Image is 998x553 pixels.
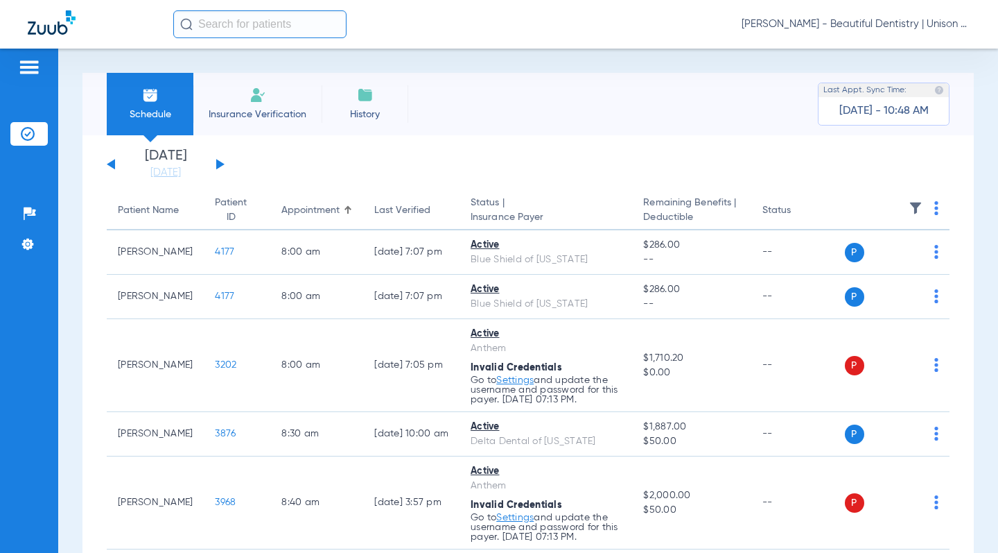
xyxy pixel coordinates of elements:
div: Anthem [471,341,621,356]
th: Status | [459,192,632,230]
span: $286.00 [643,238,739,253]
div: Active [471,238,621,253]
span: 3202 [215,360,236,370]
td: -- [751,275,845,319]
img: group-dot-blue.svg [934,201,938,215]
span: [PERSON_NAME] - Beautiful Dentistry | Unison Dental Group [742,17,970,31]
span: Schedule [117,108,183,121]
img: Schedule [142,87,159,103]
p: Go to and update the username and password for this payer. [DATE] 07:13 PM. [471,513,621,542]
span: $1,710.20 [643,351,739,366]
td: -- [751,319,845,412]
div: Patient ID [215,196,259,225]
th: Status [751,192,845,230]
div: Last Verified [374,203,448,218]
div: Active [471,420,621,434]
div: Appointment [281,203,352,218]
li: [DATE] [124,149,207,180]
td: [PERSON_NAME] [107,412,204,457]
span: [DATE] - 10:48 AM [839,104,929,118]
div: Blue Shield of [US_STATE] [471,297,621,312]
img: Zuub Logo [28,10,76,35]
td: [PERSON_NAME] [107,230,204,275]
td: [DATE] 3:57 PM [363,457,459,550]
img: History [357,87,374,103]
span: Invalid Credentials [471,363,562,373]
span: Insurance Payer [471,210,621,225]
span: Insurance Verification [204,108,311,121]
img: group-dot-blue.svg [934,427,938,441]
a: [DATE] [124,166,207,180]
img: filter.svg [909,201,922,215]
span: P [845,356,864,375]
div: Patient Name [118,203,179,218]
td: [PERSON_NAME] [107,275,204,319]
div: Appointment [281,203,340,218]
a: Settings [496,513,534,522]
span: 3876 [215,429,236,439]
div: Active [471,464,621,479]
td: 8:00 AM [270,319,363,412]
img: group-dot-blue.svg [934,245,938,259]
span: $2,000.00 [643,488,739,503]
img: group-dot-blue.svg [934,358,938,372]
td: 8:00 AM [270,230,363,275]
div: Active [471,282,621,297]
div: Blue Shield of [US_STATE] [471,253,621,267]
span: P [845,243,864,262]
span: 4177 [215,291,234,301]
iframe: Chat Widget [929,486,998,553]
td: 8:40 AM [270,457,363,550]
div: Delta Dental of [US_STATE] [471,434,621,449]
span: Deductible [643,210,739,225]
span: $50.00 [643,503,739,518]
th: Remaining Benefits | [632,192,751,230]
td: [DATE] 7:07 PM [363,275,459,319]
span: 3968 [215,497,236,507]
span: History [332,108,398,121]
span: Last Appt. Sync Time: [823,83,907,97]
td: 8:30 AM [270,412,363,457]
input: Search for patients [173,10,347,38]
span: P [845,287,864,307]
a: Settings [496,375,534,385]
td: [DATE] 7:07 PM [363,230,459,275]
img: group-dot-blue.svg [934,289,938,303]
span: -- [643,297,739,312]
p: Go to and update the username and password for this payer. [DATE] 07:13 PM. [471,375,621,405]
div: Active [471,327,621,341]
td: [PERSON_NAME] [107,319,204,412]
span: -- [643,253,739,267]
span: P [845,493,864,513]
td: [DATE] 7:05 PM [363,319,459,412]
span: $1,887.00 [643,420,739,434]
td: -- [751,230,845,275]
span: $0.00 [643,366,739,380]
td: [PERSON_NAME] [107,457,204,550]
span: $286.00 [643,282,739,297]
div: Last Verified [374,203,430,218]
div: Patient ID [215,196,247,225]
img: hamburger-icon [18,59,40,76]
span: P [845,425,864,444]
td: -- [751,412,845,457]
td: [DATE] 10:00 AM [363,412,459,457]
img: last sync help info [934,85,944,95]
img: Manual Insurance Verification [249,87,266,103]
td: 8:00 AM [270,275,363,319]
span: Invalid Credentials [471,500,562,510]
span: 4177 [215,247,234,257]
img: Search Icon [180,18,193,31]
td: -- [751,457,845,550]
span: $50.00 [643,434,739,449]
div: Anthem [471,479,621,493]
div: Patient Name [118,203,193,218]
